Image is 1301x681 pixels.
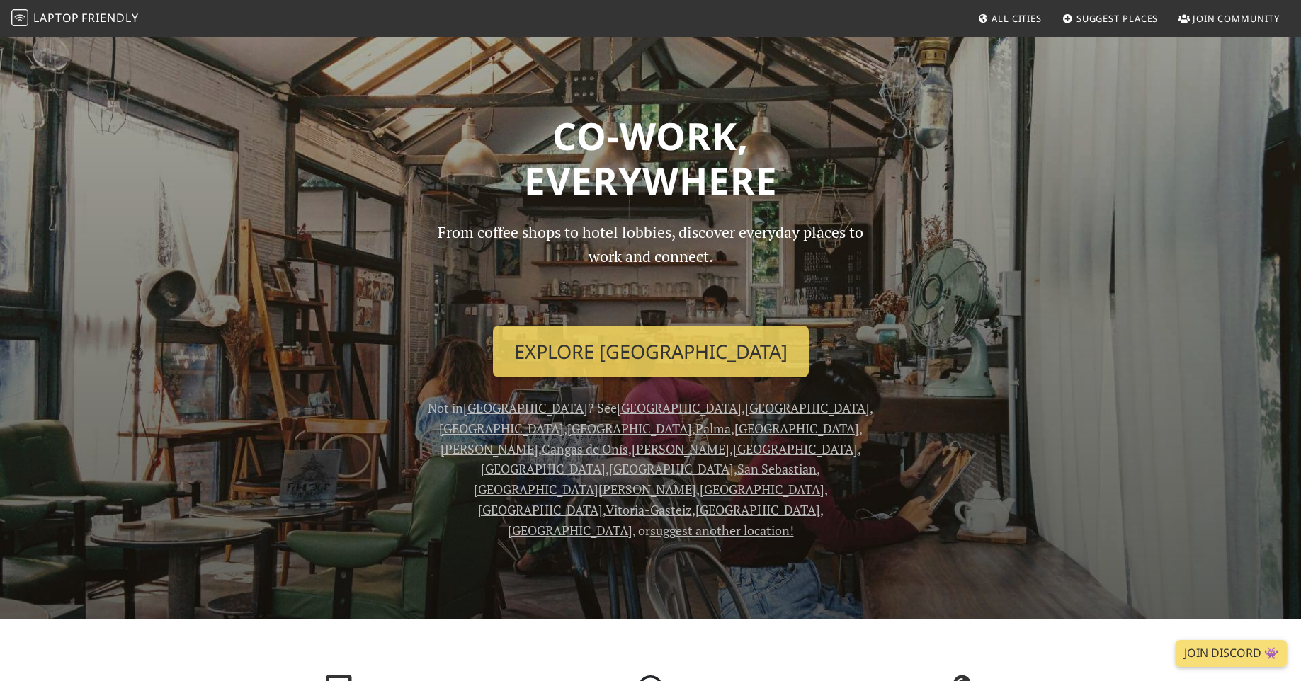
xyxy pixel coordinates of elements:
[733,440,858,457] a: [GEOGRAPHIC_DATA]
[1193,12,1280,25] span: Join Community
[695,420,731,437] a: Palma
[700,481,824,498] a: [GEOGRAPHIC_DATA]
[439,420,564,437] a: [GEOGRAPHIC_DATA]
[737,460,817,477] a: San Sebastian
[567,420,692,437] a: [GEOGRAPHIC_DATA]
[441,440,538,457] a: [PERSON_NAME]
[478,501,603,518] a: [GEOGRAPHIC_DATA]
[632,440,729,457] a: [PERSON_NAME]
[972,6,1047,31] a: All Cities
[1057,6,1164,31] a: Suggest Places
[493,326,809,378] a: Explore [GEOGRAPHIC_DATA]
[734,420,859,437] a: [GEOGRAPHIC_DATA]
[1076,12,1159,25] span: Suggest Places
[992,12,1042,25] span: All Cities
[428,399,873,539] span: Not in ? See , , , , , , , , , , , , , , , , , , , or
[542,440,628,457] a: Cangas de Onís
[11,6,139,31] a: LaptopFriendly LaptopFriendly
[11,9,28,26] img: LaptopFriendly
[695,501,820,518] a: [GEOGRAPHIC_DATA]
[481,460,606,477] a: [GEOGRAPHIC_DATA]
[606,501,692,518] a: Vitoria-Gasteiz
[192,113,1110,203] h1: Co-work, Everywhere
[650,522,794,539] a: suggest another location!
[426,220,876,314] p: From coffee shops to hotel lobbies, discover everyday places to work and connect.
[474,481,696,498] a: [GEOGRAPHIC_DATA][PERSON_NAME]
[745,399,870,416] a: [GEOGRAPHIC_DATA]
[33,10,79,25] span: Laptop
[81,10,138,25] span: Friendly
[617,399,742,416] a: [GEOGRAPHIC_DATA]
[463,399,588,416] a: [GEOGRAPHIC_DATA]
[609,460,734,477] a: [GEOGRAPHIC_DATA]
[1176,640,1287,667] a: Join Discord 👾
[1173,6,1285,31] a: Join Community
[508,522,632,539] a: [GEOGRAPHIC_DATA]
